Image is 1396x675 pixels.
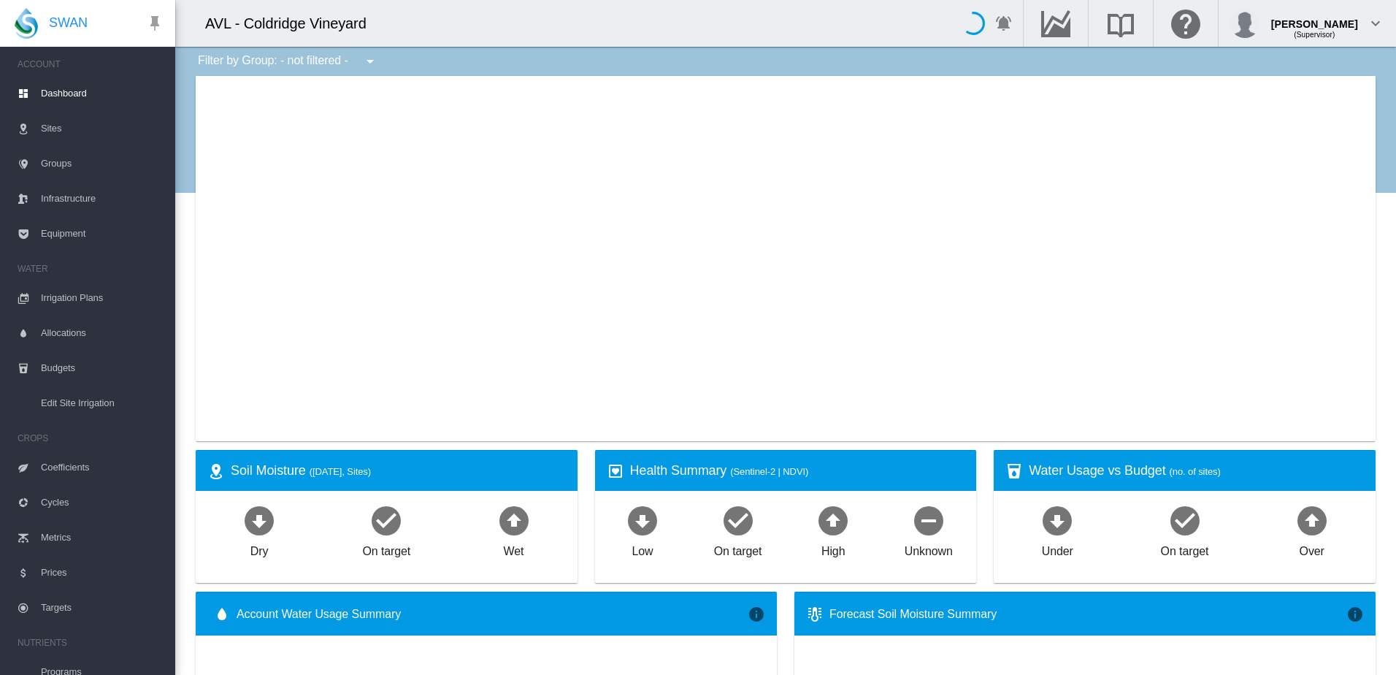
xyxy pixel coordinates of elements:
span: CROPS [18,427,164,450]
div: Water Usage vs Budget [1029,462,1364,480]
span: ([DATE], Sites) [310,466,371,477]
div: Dry [250,538,269,560]
span: Coefficients [41,450,164,485]
div: On target [1161,538,1209,560]
span: Cycles [41,485,164,520]
md-icon: icon-checkbox-marked-circle [369,503,404,538]
span: (no. of sites) [1170,466,1221,477]
md-icon: icon-menu-down [361,53,379,70]
md-icon: icon-arrow-up-bold-circle [816,503,851,538]
md-icon: icon-information [748,606,765,623]
span: Edit Site Irrigation [41,386,164,421]
md-icon: Click here for help [1168,15,1203,32]
md-icon: icon-bell-ring [995,15,1013,32]
div: AVL - Coldridge Vineyard [205,13,380,34]
span: WATER [18,257,164,281]
div: Under [1042,538,1073,560]
span: Dashboard [41,76,164,111]
span: (Sentinel-2 | NDVI) [730,466,808,477]
div: On target [362,538,410,560]
md-icon: icon-arrow-up-bold-circle [496,503,532,538]
md-icon: icon-information [1346,606,1364,623]
div: [PERSON_NAME] [1271,11,1358,26]
div: Soil Moisture [231,462,566,480]
div: Health Summary [630,462,965,480]
div: Forecast Soil Moisture Summary [829,606,1346,622]
span: Metrics [41,520,164,555]
md-icon: icon-chevron-down [1367,15,1384,32]
md-icon: icon-water [213,606,231,623]
div: Over [1300,538,1324,560]
md-icon: icon-pin [146,15,164,32]
span: Sites [41,111,164,146]
md-icon: icon-thermometer-lines [806,606,824,623]
span: Irrigation Plans [41,281,164,316]
div: Filter by Group: - not filtered - [187,47,389,76]
span: Targets [41,590,164,625]
span: Budgets [41,351,164,386]
md-icon: icon-checkbox-marked-circle [721,503,756,538]
div: On target [714,538,762,560]
button: icon-menu-down [356,47,385,76]
span: Account Water Usage Summary [237,606,748,622]
md-icon: icon-minus-circle [911,503,946,538]
button: icon-bell-ring [989,9,1019,38]
span: ACCOUNT [18,53,164,76]
md-icon: icon-heart-box-outline [607,462,624,480]
md-icon: Search the knowledge base [1103,15,1138,32]
img: profile.jpg [1230,9,1259,38]
md-icon: icon-map-marker-radius [207,462,225,480]
md-icon: icon-arrow-up-bold-circle [1295,503,1330,538]
md-icon: icon-arrow-down-bold-circle [242,503,277,538]
span: Equipment [41,216,164,251]
span: NUTRIENTS [18,631,164,655]
md-icon: icon-arrow-down-bold-circle [625,503,660,538]
span: (Supervisor) [1294,31,1335,39]
span: Groups [41,146,164,181]
span: Allocations [41,316,164,351]
md-icon: icon-arrow-down-bold-circle [1040,503,1075,538]
img: SWAN-Landscape-Logo-Colour-drop.png [15,8,38,39]
div: Unknown [905,538,953,560]
md-icon: icon-checkbox-marked-circle [1167,503,1203,538]
span: SWAN [49,14,88,32]
span: Prices [41,555,164,590]
div: Wet [504,538,524,560]
span: Infrastructure [41,181,164,216]
md-icon: icon-cup-water [1005,462,1023,480]
md-icon: Go to the Data Hub [1038,15,1073,32]
div: High [821,538,845,560]
div: Low [632,538,653,560]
